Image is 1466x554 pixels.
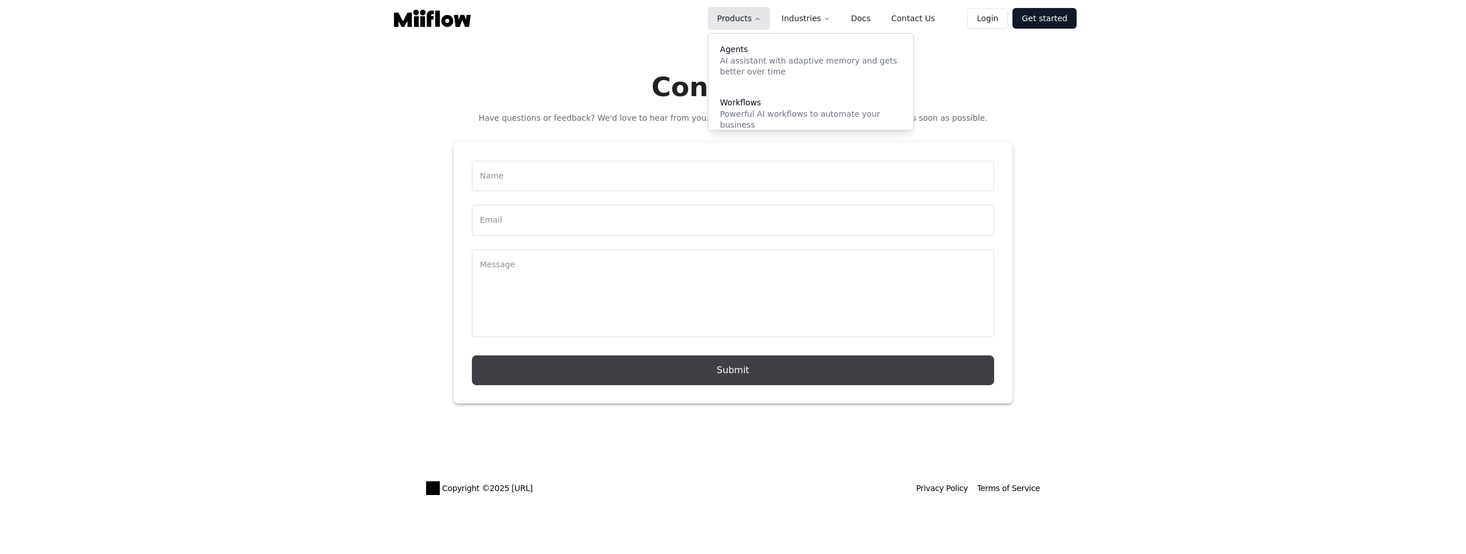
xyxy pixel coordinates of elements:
p: AI assistant with adaptive memory and gets better over time [720,56,903,78]
a: Docs [842,7,880,30]
button: Submit [472,355,994,385]
button: Industries [773,7,840,30]
img: Logo [426,481,440,495]
a: WorkflowsPowerful AI workflows to automate your business [713,92,910,138]
h2: Contact Us [454,71,1012,103]
a: [URL] [511,482,533,494]
a: Login [967,8,1008,29]
a: Logo [389,10,475,27]
div: Agents [720,45,903,53]
nav: Main [708,7,944,30]
a: AgentsAI assistant with adaptive memory and gets better over time [713,38,910,85]
img: Logo [394,10,471,27]
a: Get started [1012,8,1077,29]
a: Privacy Policy [916,484,968,493]
p: Powerful AI workflows to automate your business [720,109,903,131]
p: Have questions or feedback? We'd love to hear from you. Fill out the form below and we'll get bac... [454,112,1012,124]
a: Terms of Service [977,484,1040,493]
span: Copyright © 2025 [426,481,533,495]
button: Products [708,7,770,30]
div: Workflows [720,98,903,106]
a: Contact Us [882,7,944,30]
